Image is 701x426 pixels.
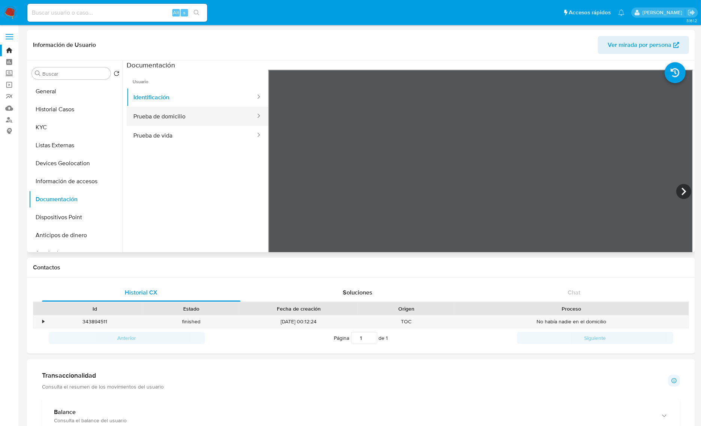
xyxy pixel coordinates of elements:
span: Alt [173,9,179,16]
button: Documentación [29,190,123,208]
button: Listas Externas [29,136,123,154]
span: Historial CX [125,288,157,297]
div: finished [143,315,240,328]
button: General [29,82,123,100]
button: Historial Casos [29,100,123,118]
button: Buscar [35,70,41,76]
div: [DATE] 00:12:24 [240,315,358,328]
div: Id [52,305,138,312]
span: Página de [334,332,388,344]
button: KYC [29,118,123,136]
button: Ver mirada por persona [598,36,689,54]
button: Aprobadores [29,244,123,262]
span: Chat [568,288,581,297]
button: search-icon [189,7,204,18]
div: • [42,318,44,325]
div: 343894511 [46,315,143,328]
div: Origen [363,305,449,312]
button: Devices Geolocation [29,154,123,172]
button: Volver al orden por defecto [114,70,120,79]
button: Anterior [49,332,205,344]
button: Información de accesos [29,172,123,190]
span: Soluciones [343,288,372,297]
div: Estado [148,305,235,312]
button: Anticipos de dinero [29,226,123,244]
button: Dispositivos Point [29,208,123,226]
span: s [183,9,185,16]
input: Buscar [42,70,108,77]
input: Buscar usuario o caso... [27,8,207,18]
a: Salir [688,9,695,16]
span: 1 [386,334,388,342]
h1: Contactos [33,264,689,271]
span: Accesos rápidos [569,9,611,16]
div: TOC [358,315,454,328]
a: Notificaciones [618,9,625,16]
span: Ver mirada por persona [608,36,671,54]
h1: Información de Usuario [33,41,96,49]
button: Siguiente [517,332,673,344]
div: No había nadie en el domicilio [454,315,689,328]
div: Proceso [460,305,683,312]
p: yael.arizperojo@mercadolibre.com.mx [643,9,685,16]
div: Fecha de creación [245,305,353,312]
